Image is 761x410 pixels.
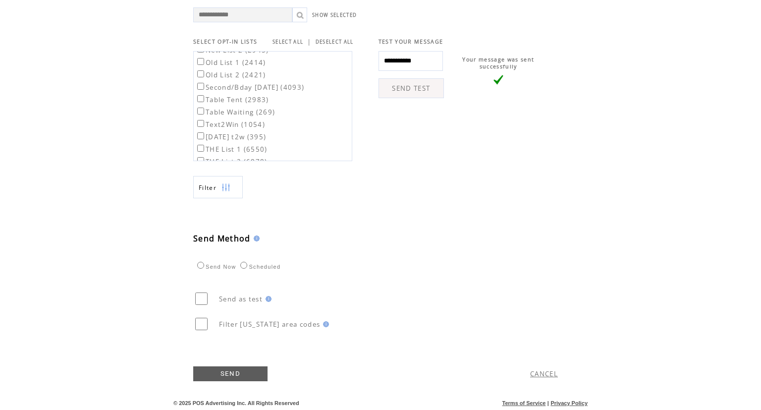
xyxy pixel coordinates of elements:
label: Table Tent (2983) [195,95,269,104]
span: | [307,37,311,46]
label: Send Now [195,264,236,270]
a: SEND [193,366,268,381]
img: vLarge.png [493,75,503,85]
span: Your message was sent successfully [462,56,534,70]
a: Terms of Service [502,400,546,406]
input: Table Tent (2983) [197,95,204,102]
input: Old List 1 (2414) [197,58,204,65]
input: THE List 2 (6878) [197,157,204,164]
a: SHOW SELECTED [312,12,357,18]
label: Old List 1 (2414) [195,58,266,67]
img: help.gif [263,296,272,302]
span: Send Method [193,233,251,244]
input: Old List 2 (2421) [197,70,204,77]
label: Old List 2 (2421) [195,70,266,79]
label: THE List 2 (6878) [195,157,268,166]
label: Second/Bday [DATE] (4093) [195,83,304,92]
span: Send as test [219,294,263,303]
label: Table Waiting (269) [195,108,275,117]
label: [DATE] t2w (395) [195,132,266,141]
a: DESELECT ALL [316,39,354,45]
a: SELECT ALL [272,39,303,45]
a: SEND TEST [379,78,444,98]
a: CANCEL [530,369,558,378]
label: Scheduled [238,264,280,270]
input: Send Now [197,262,204,269]
span: © 2025 POS Advertising Inc. All Rights Reserved [173,400,299,406]
span: | [547,400,549,406]
img: help.gif [251,235,260,241]
input: Table Waiting (269) [197,108,204,115]
span: SELECT OPT-IN LISTS [193,38,257,45]
a: Privacy Policy [550,400,588,406]
img: filters.png [221,176,230,199]
input: Scheduled [240,262,247,269]
input: THE List 1 (6550) [197,145,204,152]
span: Show filters [199,183,217,192]
span: TEST YOUR MESSAGE [379,38,443,45]
input: Second/Bday [DATE] (4093) [197,83,204,90]
label: THE List 1 (6550) [195,145,268,154]
a: Filter [193,176,243,198]
label: Text2Win (1054) [195,120,265,129]
img: help.gif [320,321,329,327]
input: Text2Win (1054) [197,120,204,127]
span: Filter [US_STATE] area codes [219,320,320,329]
input: [DATE] t2w (395) [197,132,204,139]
